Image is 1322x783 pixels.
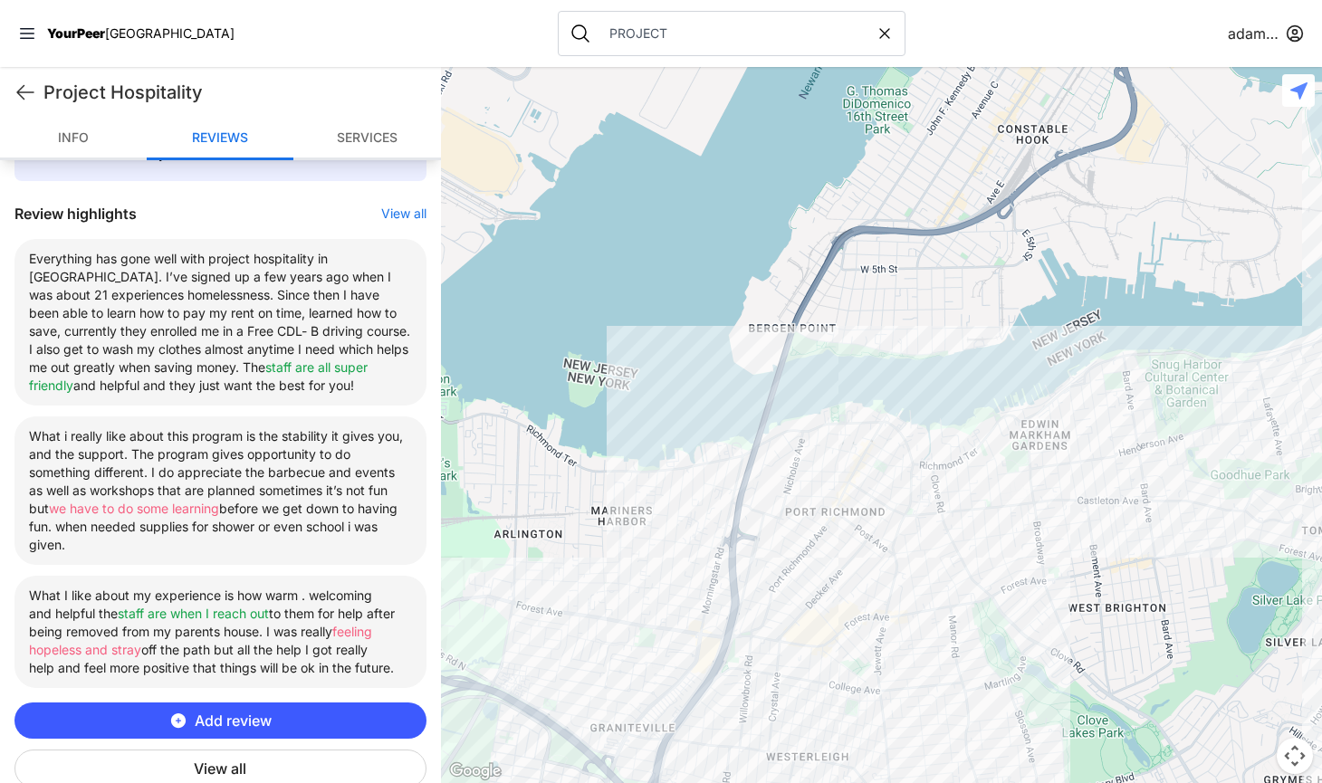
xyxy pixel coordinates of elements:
button: Map camera controls [1277,738,1313,774]
button: adamabard [1228,23,1304,44]
a: Reviews [147,118,293,160]
img: Google [445,759,505,783]
span: YourPeer [47,25,105,41]
span: [GEOGRAPHIC_DATA] [105,25,235,41]
li: What I like about my experience is how warm . welcoming and helpful the to them for help after be... [14,576,426,688]
li: Everything has gone well with project hospitality in [GEOGRAPHIC_DATA]. I’ve signed up a few year... [14,239,426,406]
a: YourPeer[GEOGRAPHIC_DATA] [47,28,235,39]
h1: Project Hospitality [43,80,426,105]
button: View all [381,205,426,223]
input: Search [599,24,876,43]
a: Open this area in Google Maps (opens a new window) [445,759,505,783]
span: adamabard [1228,23,1279,44]
button: Add review [14,702,426,739]
a: Services [293,118,440,160]
h3: Review highlights [14,203,137,224]
li: What i really like about this program is the stability it gives you, and the support. The program... [14,416,426,565]
span: staff are when I reach out [118,606,269,621]
span: Add review [195,710,272,731]
span: we have to do some learning [49,501,219,516]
